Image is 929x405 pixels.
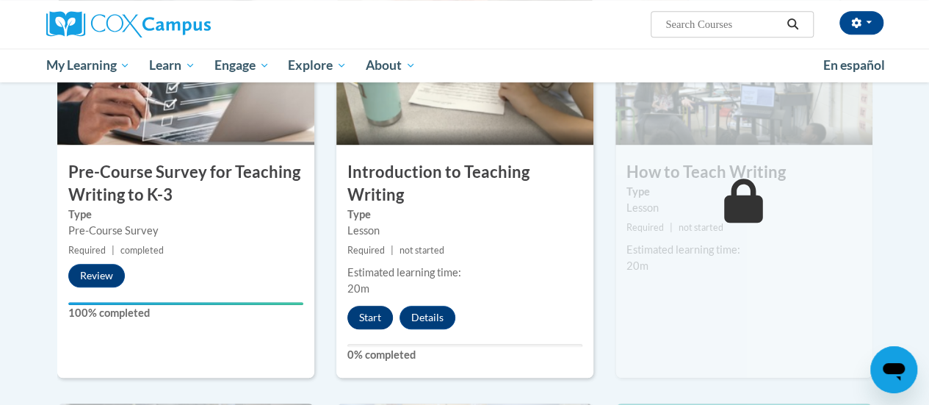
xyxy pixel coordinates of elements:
button: Review [68,264,125,287]
span: | [112,245,115,256]
span: En español [823,57,885,73]
div: Your progress [68,302,303,305]
img: Cox Campus [46,11,211,37]
a: Cox Campus [46,11,311,37]
div: Lesson [347,223,582,239]
label: Type [347,207,582,223]
a: My Learning [37,49,140,82]
button: Account Settings [839,11,883,35]
button: Search [781,15,803,33]
input: Search Courses [664,15,781,33]
a: Engage [205,49,279,82]
label: Type [626,184,861,200]
div: Main menu [35,49,894,82]
span: not started [400,245,444,256]
span: 20m [626,259,648,272]
button: Details [400,306,455,329]
span: | [670,222,673,233]
a: Explore [278,49,356,82]
span: Explore [288,57,347,74]
iframe: Button to launch messaging window [870,346,917,393]
span: Engage [214,57,270,74]
span: completed [120,245,164,256]
div: Lesson [626,200,861,216]
span: Required [68,245,106,256]
label: 0% completed [347,347,582,363]
span: 20m [347,282,369,295]
div: Estimated learning time: [626,242,861,258]
span: not started [679,222,723,233]
h3: Introduction to Teaching Writing [336,161,593,207]
div: Pre-Course Survey [68,223,303,239]
span: My Learning [46,57,130,74]
a: About [356,49,425,82]
span: Required [347,245,385,256]
span: Learn [149,57,195,74]
a: En español [814,50,894,81]
label: 100% completed [68,305,303,321]
h3: How to Teach Writing [615,161,872,184]
label: Type [68,207,303,223]
a: Learn [140,49,205,82]
span: About [366,57,416,74]
span: | [391,245,394,256]
h3: Pre-Course Survey for Teaching Writing to K-3 [57,161,314,207]
span: Required [626,222,664,233]
div: Estimated learning time: [347,265,582,281]
button: Start [347,306,393,329]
